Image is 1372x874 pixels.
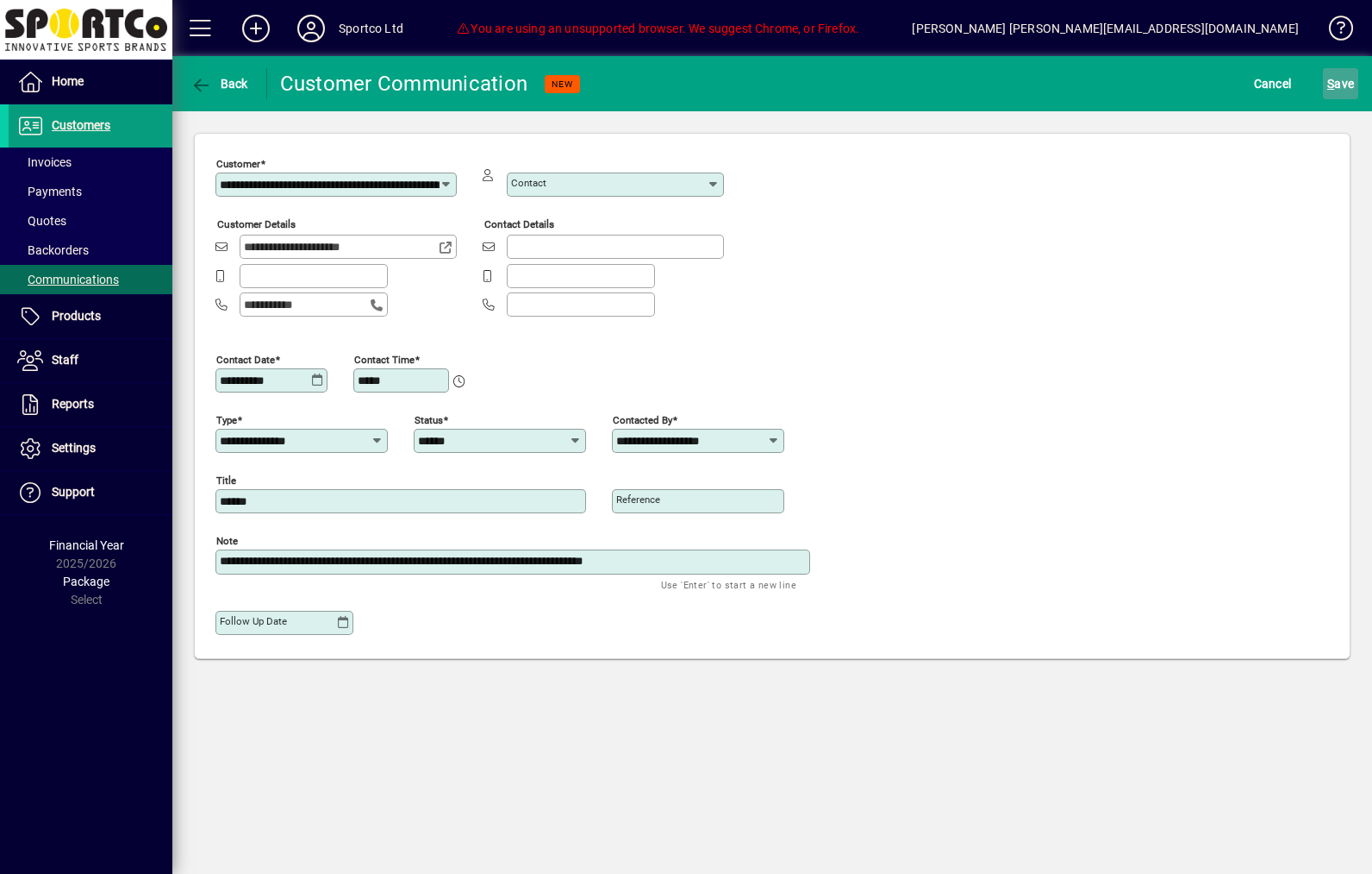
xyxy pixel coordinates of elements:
[216,158,260,170] mat-label: Customer
[1327,77,1334,91] span: S
[552,79,573,90] span: NEW
[190,77,248,91] span: Back
[9,236,172,265] a: Backorders
[9,206,172,236] a: Quotes
[52,353,78,367] span: Staff
[1254,70,1292,97] span: Cancel
[354,353,415,365] mat-label: Contact time
[17,185,82,198] span: Payments
[280,70,528,97] div: Customer Communication
[216,534,238,546] mat-label: Note
[228,13,284,44] button: Add
[216,413,237,425] mat-label: Type
[511,177,546,189] mat-label: Contact
[1250,68,1296,99] button: Cancel
[1327,70,1354,97] span: ave
[216,353,275,365] mat-label: Contact date
[661,575,796,594] mat-hint: Use 'Enter' to start a new line
[17,273,119,286] span: Communications
[9,177,172,206] a: Payments
[1316,3,1350,60] a: Knowledge Base
[52,118,110,132] span: Customers
[9,295,172,338] a: Products
[9,60,172,104] a: Home
[52,74,84,88] span: Home
[613,413,672,425] mat-label: Contacted by
[63,575,109,588] span: Package
[172,68,267,99] app-page-header-button: Back
[456,22,859,35] span: You are using an unsupported browser. We suggest Chrome, or Firefox.
[186,68,253,99] button: Back
[52,485,95,499] span: Support
[616,494,660,506] mat-label: Reference
[220,615,287,627] mat-label: Follow up date
[17,243,89,257] span: Backorders
[9,471,172,514] a: Support
[17,155,72,169] span: Invoices
[49,538,124,552] span: Financial Year
[17,214,66,228] span: Quotes
[1323,68,1358,99] button: Save
[52,441,96,455] span: Settings
[216,474,236,486] mat-label: Title
[9,427,172,470] a: Settings
[9,383,172,426] a: Reports
[9,339,172,382] a: Staff
[339,15,403,42] div: Sportco Ltd
[52,309,101,323] span: Products
[52,397,94,411] span: Reports
[9,148,172,177] a: Invoices
[912,15,1299,42] div: [PERSON_NAME] [PERSON_NAME][EMAIL_ADDRESS][DOMAIN_NAME]
[284,13,339,44] button: Profile
[9,265,172,294] a: Communications
[415,413,443,425] mat-label: Status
